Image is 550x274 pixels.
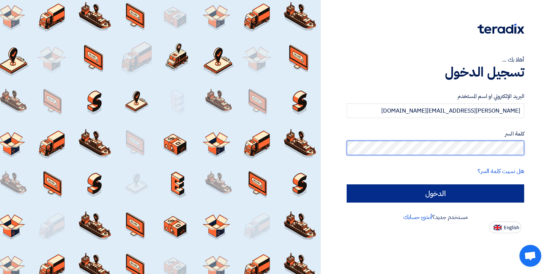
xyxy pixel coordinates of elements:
img: Teradix logo [478,24,524,34]
button: English [489,222,521,233]
a: هل نسيت كلمة السر؟ [478,167,524,176]
div: فتح المحادثة [519,245,541,267]
h1: تسجيل الدخول [347,64,524,80]
img: en-US.png [494,225,502,230]
input: أدخل بريد العمل الإلكتروني او اسم المستخدم الخاص بك ... [347,103,524,118]
a: أنشئ حسابك [403,213,432,222]
input: الدخول [347,184,524,203]
div: مستخدم جديد؟ [347,213,524,222]
label: كلمة السر [347,130,524,138]
span: English [504,225,519,230]
div: أهلا بك ... [347,55,524,64]
label: البريد الإلكتروني او اسم المستخدم [347,92,524,101]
